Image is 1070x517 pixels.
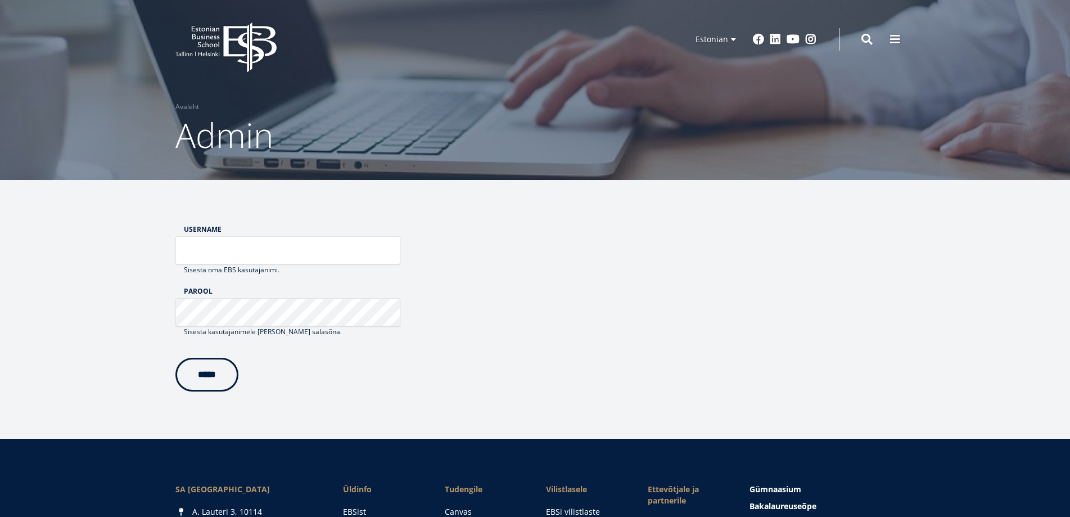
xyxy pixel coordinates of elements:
[770,34,781,45] a: Linkedin
[648,484,727,506] span: Ettevõtjale ja partnerile
[787,34,800,45] a: Youtube
[750,484,895,495] a: Gümnaasium
[445,484,524,495] a: Tudengile
[805,34,816,45] a: Instagram
[750,484,801,494] span: Gümnaasium
[184,225,400,233] label: Username
[343,484,422,495] span: Üldinfo
[175,264,400,276] div: Sisesta oma EBS kasutajanimi.
[175,113,895,158] h1: Admin
[184,287,400,295] label: Parool
[175,484,320,495] div: SA [GEOGRAPHIC_DATA]
[546,484,625,495] span: Vilistlasele
[175,101,199,113] a: Avaleht
[175,326,400,338] div: Sisesta kasutajanimele [PERSON_NAME] salasõna.
[753,34,764,45] a: Facebook
[750,501,816,511] span: Bakalaureuseõpe
[750,501,895,512] a: Bakalaureuseõpe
